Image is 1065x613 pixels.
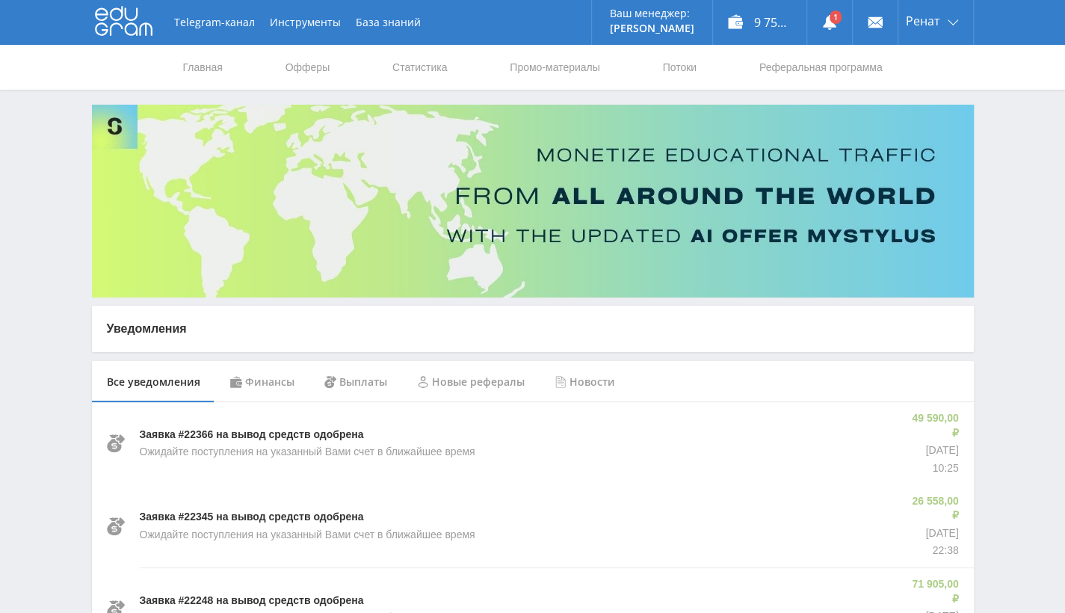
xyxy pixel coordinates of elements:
[540,361,630,403] div: Новости
[910,577,958,606] p: 71 905,00 ₽
[92,105,974,298] img: Banner
[140,445,475,460] p: Ожидайте поступления на указанный Вами счет в ближайшее время
[508,45,601,90] a: Промо-материалы
[910,411,958,440] p: 49 590,00 ₽
[610,7,694,19] p: Ваш менеджер:
[140,510,364,525] p: Заявка #22345 на вывод средств одобрена
[107,321,959,337] p: Уведомления
[391,45,449,90] a: Статистика
[140,594,364,609] p: Заявка #22248 на вывод средств одобрена
[758,45,884,90] a: Реферальная программа
[910,494,958,523] p: 26 558,00 ₽
[910,443,958,458] p: [DATE]
[906,15,940,27] span: Ренат
[910,543,958,558] p: 22:38
[182,45,224,90] a: Главная
[140,528,475,543] p: Ожидайте поступления на указанный Вами счет в ближайшее время
[215,361,309,403] div: Финансы
[140,428,364,443] p: Заявка #22366 на вывод средств одобрена
[661,45,698,90] a: Потоки
[309,361,402,403] div: Выплаты
[92,361,215,403] div: Все уведомления
[610,22,694,34] p: [PERSON_NAME]
[284,45,332,90] a: Офферы
[910,461,958,476] p: 10:25
[402,361,540,403] div: Новые рефералы
[910,526,958,541] p: [DATE]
